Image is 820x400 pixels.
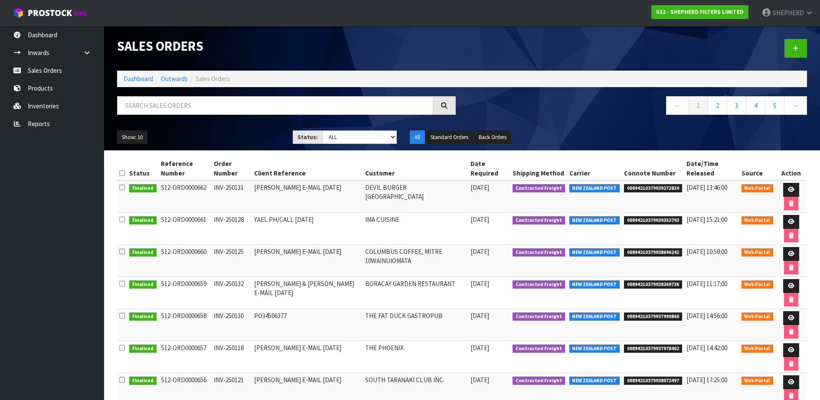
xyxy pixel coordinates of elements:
[624,248,682,257] span: 00894210379938696242
[468,157,511,180] th: Date Required
[686,247,727,256] span: [DATE] 10:58:00
[363,245,468,277] td: COLUMBUS COFFEE, MITRE 10WAINUIOMATA
[569,377,620,385] span: NEW ZEALAND POST
[410,130,425,144] button: All
[129,280,157,289] span: Finalised
[742,248,774,257] span: Web Portal
[212,277,252,309] td: INV-250132
[727,96,746,115] a: 3
[470,183,489,192] span: [DATE]
[513,216,565,225] span: Contracted Freight
[159,277,212,309] td: S12-ORD0000659
[513,184,565,193] span: Contracted Freight
[28,7,72,19] span: ProStock
[686,280,727,288] span: [DATE] 11:17:00
[161,75,188,83] a: Outwards
[742,345,774,353] span: Web Portal
[569,216,620,225] span: NEW ZEALAND POST
[569,248,620,257] span: NEW ZEALAND POST
[129,377,157,385] span: Finalised
[666,96,689,115] a: ←
[212,157,252,180] th: Order Number
[363,180,468,213] td: DEVIL BURGER [GEOGRAPHIC_DATA]
[569,184,620,193] span: NEW ZEALAND POST
[74,10,87,18] small: WMS
[252,245,363,277] td: [PERSON_NAME] E-MAIL [DATE]
[624,184,682,193] span: 00894210379939272834
[129,312,157,321] span: Finalised
[212,309,252,341] td: INV-250130
[567,157,622,180] th: Carrier
[212,341,252,373] td: INV-250118
[212,213,252,245] td: INV-250128
[686,344,727,352] span: [DATE] 14:42:00
[569,280,620,289] span: NEW ZEALAND POST
[624,280,682,289] span: 00894210379938269736
[686,376,727,384] span: [DATE] 17:25:00
[513,345,565,353] span: Contracted Freight
[159,180,212,213] td: S12-ORD0000662
[470,376,489,384] span: [DATE]
[656,8,744,16] strong: S12 - SHEPHERD FILTERS LIMITED
[708,96,727,115] a: 2
[742,184,774,193] span: Web Portal
[252,157,363,180] th: Client Reference
[474,130,511,144] button: Back Orders
[624,216,682,225] span: 00894210379939353793
[624,312,682,321] span: 00894210379937990860
[765,96,784,115] a: 5
[746,96,765,115] a: 4
[363,309,468,341] td: THE FAT DUCK GASTROPUB
[159,245,212,277] td: S12-ORD0000660
[622,157,684,180] th: Connote Number
[742,312,774,321] span: Web Portal
[124,75,153,83] a: Dashboard
[624,377,682,385] span: 00894210379938072497
[470,215,489,224] span: [DATE]
[470,280,489,288] span: [DATE]
[513,248,565,257] span: Contracted Freight
[470,344,489,352] span: [DATE]
[117,39,456,53] h1: Sales Orders
[252,341,363,373] td: [PERSON_NAME] E-MAIL [DATE]
[363,341,468,373] td: THE PHOENIX
[212,245,252,277] td: INV-250125
[117,130,147,144] button: Show: 10
[513,377,565,385] span: Contracted Freight
[297,133,318,141] strong: Status:
[127,157,159,180] th: Status
[159,157,212,180] th: Reference Number
[363,157,468,180] th: Customer
[686,215,727,224] span: [DATE] 15:21:00
[470,247,489,256] span: [DATE]
[363,213,468,245] td: IMA CUISINE
[117,96,433,115] input: Search sales orders
[159,213,212,245] td: S12-ORD0000661
[739,157,776,180] th: Source
[569,345,620,353] span: NEW ZEALAND POST
[363,277,468,309] td: BORACAY GARDEN RESTAURANT
[742,280,774,289] span: Web Portal
[742,216,774,225] span: Web Portal
[773,9,804,17] span: SHEPHERD
[426,130,473,144] button: Standard Orders
[196,75,230,83] span: Sales Orders
[129,216,157,225] span: Finalised
[686,183,727,192] span: [DATE] 13:46:00
[684,157,739,180] th: Date/Time Released
[13,7,24,18] img: cube-alt.png
[129,184,157,193] span: Finalised
[775,157,807,180] th: Action
[513,312,565,321] span: Contracted Freight
[129,345,157,353] span: Finalised
[569,312,620,321] span: NEW ZEALAND POST
[252,309,363,341] td: PO34506377
[686,312,727,320] span: [DATE] 14:56:00
[510,157,567,180] th: Shipping Method
[159,341,212,373] td: S12-ORD0000657
[513,280,565,289] span: Contracted Freight
[252,277,363,309] td: [PERSON_NAME] & [PERSON_NAME] E-MAIL [DATE]
[469,96,807,117] nav: Page navigation
[212,180,252,213] td: INV-250131
[252,180,363,213] td: [PERSON_NAME] E-MAIL [DATE]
